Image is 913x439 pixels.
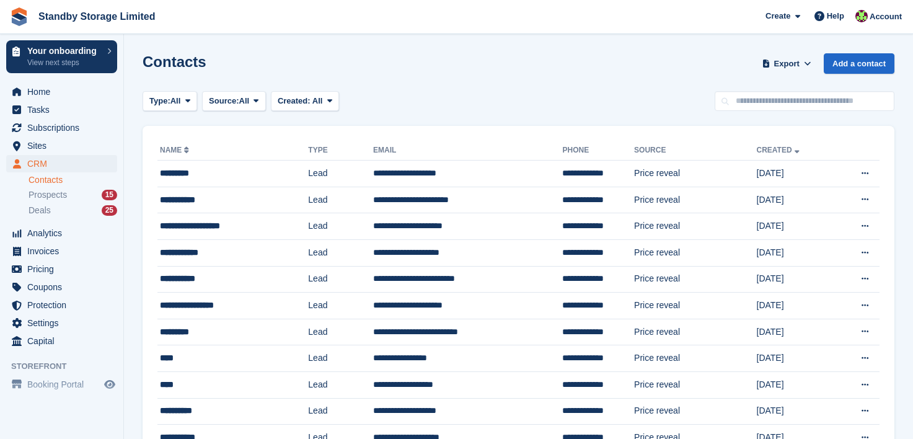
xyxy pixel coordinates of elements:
[209,95,239,107] span: Source:
[6,224,117,242] a: menu
[27,314,102,332] span: Settings
[143,53,206,70] h1: Contacts
[634,187,756,213] td: Price reveal
[308,293,373,319] td: Lead
[634,371,756,398] td: Price reveal
[27,101,102,118] span: Tasks
[373,141,562,161] th: Email
[102,205,117,216] div: 25
[757,187,835,213] td: [DATE]
[562,141,634,161] th: Phone
[29,204,117,217] a: Deals 25
[27,57,101,68] p: View next steps
[143,91,197,112] button: Type: All
[308,398,373,425] td: Lead
[6,40,117,73] a: Your onboarding View next steps
[11,360,123,373] span: Storefront
[6,278,117,296] a: menu
[308,345,373,372] td: Lead
[27,278,102,296] span: Coupons
[6,296,117,314] a: menu
[634,266,756,293] td: Price reveal
[33,6,160,27] a: Standby Storage Limited
[239,95,250,107] span: All
[824,53,894,74] a: Add a contact
[6,83,117,100] a: menu
[308,141,373,161] th: Type
[757,239,835,266] td: [DATE]
[759,53,814,74] button: Export
[29,189,67,201] span: Prospects
[6,101,117,118] a: menu
[308,187,373,213] td: Lead
[6,119,117,136] a: menu
[312,96,323,105] span: All
[6,376,117,393] a: menu
[271,91,339,112] button: Created: All
[634,345,756,372] td: Price reveal
[27,137,102,154] span: Sites
[102,377,117,392] a: Preview store
[6,155,117,172] a: menu
[757,398,835,425] td: [DATE]
[757,345,835,372] td: [DATE]
[757,293,835,319] td: [DATE]
[202,91,266,112] button: Source: All
[6,242,117,260] a: menu
[308,266,373,293] td: Lead
[308,319,373,345] td: Lead
[160,146,192,154] a: Name
[27,296,102,314] span: Protection
[634,319,756,345] td: Price reveal
[6,137,117,154] a: menu
[634,141,756,161] th: Source
[29,205,51,216] span: Deals
[774,58,800,70] span: Export
[170,95,181,107] span: All
[27,119,102,136] span: Subscriptions
[29,174,117,186] a: Contacts
[27,260,102,278] span: Pricing
[827,10,844,22] span: Help
[757,213,835,240] td: [DATE]
[855,10,868,22] img: Sue Ford
[6,260,117,278] a: menu
[757,319,835,345] td: [DATE]
[308,371,373,398] td: Lead
[10,7,29,26] img: stora-icon-8386f47178a22dfd0bd8f6a31ec36ba5ce8667c1dd55bd0f319d3a0aa187defe.svg
[757,146,802,154] a: Created
[765,10,790,22] span: Create
[27,332,102,350] span: Capital
[308,239,373,266] td: Lead
[308,213,373,240] td: Lead
[634,213,756,240] td: Price reveal
[29,188,117,202] a: Prospects 15
[6,314,117,332] a: menu
[757,161,835,187] td: [DATE]
[634,161,756,187] td: Price reveal
[27,242,102,260] span: Invoices
[757,266,835,293] td: [DATE]
[757,371,835,398] td: [DATE]
[27,47,101,55] p: Your onboarding
[870,11,902,23] span: Account
[27,376,102,393] span: Booking Portal
[27,155,102,172] span: CRM
[634,398,756,425] td: Price reveal
[278,96,311,105] span: Created:
[102,190,117,200] div: 15
[308,161,373,187] td: Lead
[6,332,117,350] a: menu
[634,239,756,266] td: Price reveal
[149,95,170,107] span: Type:
[27,83,102,100] span: Home
[27,224,102,242] span: Analytics
[634,293,756,319] td: Price reveal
